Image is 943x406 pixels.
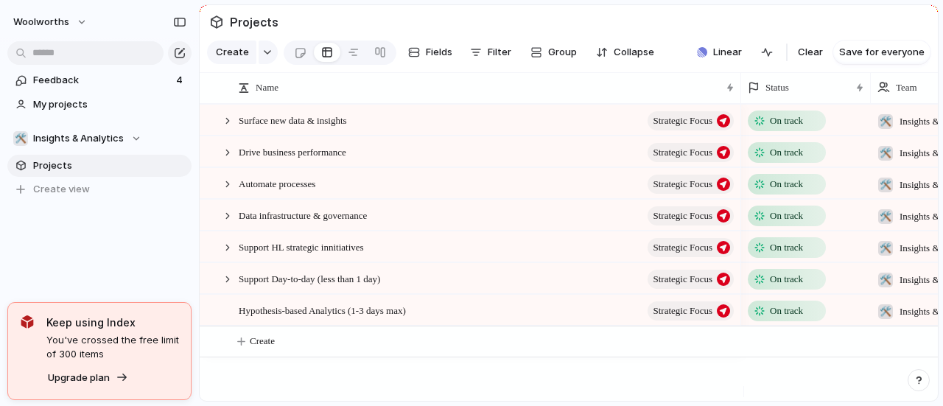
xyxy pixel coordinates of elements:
[13,131,28,146] div: 🛠️
[878,114,893,129] div: 🛠️
[239,238,364,255] span: Support HL strategic innitiatives
[648,301,734,321] button: Strategic Focus
[7,69,192,91] a: Feedback4
[207,41,256,64] button: Create
[33,182,90,197] span: Create view
[13,15,69,29] span: woolworths
[653,142,712,163] span: Strategic Focus
[33,73,172,88] span: Feedback
[176,73,186,88] span: 4
[878,273,893,287] div: 🛠️
[227,9,281,35] span: Projects
[878,178,893,192] div: 🛠️
[648,175,734,194] button: Strategic Focus
[896,80,917,95] span: Team
[7,127,192,150] button: 🛠️Insights & Analytics
[33,131,124,146] span: Insights & Analytics
[7,94,192,116] a: My projects
[878,146,893,161] div: 🛠️
[765,80,789,95] span: Status
[239,270,380,287] span: Support Day-to-day (less than 1 day)
[839,45,925,60] span: Save for everyone
[239,143,346,160] span: Drive business performance
[798,45,823,60] span: Clear
[653,111,712,131] span: Strategic Focus
[770,113,803,128] span: On track
[46,315,179,330] span: Keep using Index
[770,240,803,255] span: On track
[648,206,734,225] button: Strategic Focus
[523,41,584,64] button: Group
[878,241,893,256] div: 🛠️
[402,41,458,64] button: Fields
[239,206,367,223] span: Data infrastructure & governance
[653,301,712,321] span: Strategic Focus
[648,270,734,289] button: Strategic Focus
[7,155,192,177] a: Projects
[648,111,734,130] button: Strategic Focus
[488,45,511,60] span: Filter
[48,371,110,385] span: Upgrade plan
[770,209,803,223] span: On track
[770,145,803,160] span: On track
[653,269,712,290] span: Strategic Focus
[590,41,660,64] button: Collapse
[464,41,517,64] button: Filter
[833,41,930,64] button: Save for everyone
[653,237,712,258] span: Strategic Focus
[33,97,186,112] span: My projects
[7,178,192,200] button: Create view
[648,143,734,162] button: Strategic Focus
[691,41,748,63] button: Linear
[653,206,712,226] span: Strategic Focus
[43,368,133,388] button: Upgrade plan
[33,158,186,173] span: Projects
[653,174,712,195] span: Strategic Focus
[770,304,803,318] span: On track
[792,41,829,64] button: Clear
[239,175,315,192] span: Automate processes
[216,45,249,60] span: Create
[878,304,893,319] div: 🛠️
[426,45,452,60] span: Fields
[614,45,654,60] span: Collapse
[46,333,179,362] span: You've crossed the free limit of 300 items
[7,10,95,34] button: woolworths
[878,209,893,224] div: 🛠️
[256,80,278,95] span: Name
[548,45,577,60] span: Group
[648,238,734,257] button: Strategic Focus
[250,334,275,349] span: Create
[713,45,742,60] span: Linear
[239,111,347,128] span: Surface new data & insights
[770,177,803,192] span: On track
[239,301,406,318] span: Hypothesis-based Analytics (1-3 days max)
[770,272,803,287] span: On track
